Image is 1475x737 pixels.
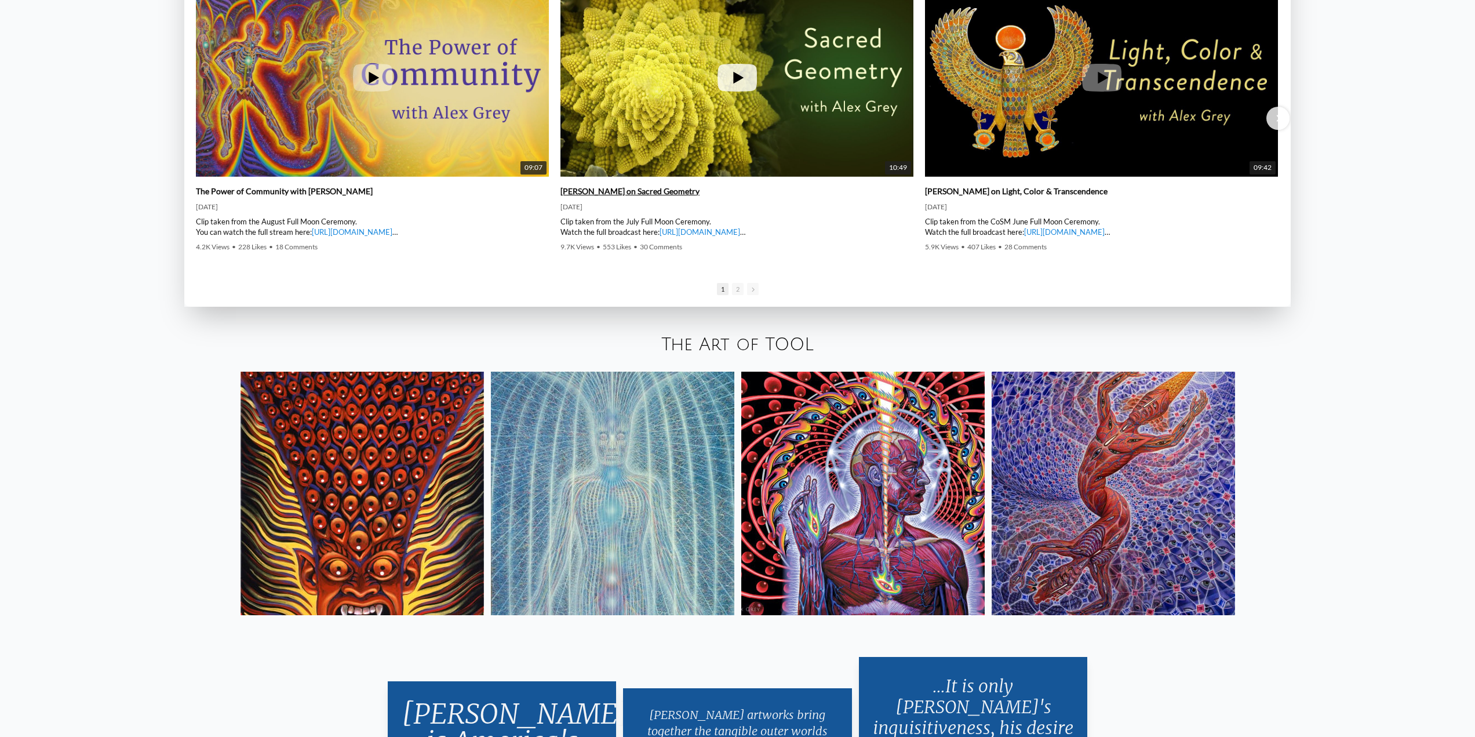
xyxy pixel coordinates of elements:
span: 30 Comments [640,242,682,251]
span: • [633,242,638,251]
span: • [232,242,236,251]
span: 2 [732,283,744,295]
div: Clip taken from the CoSM June Full Moon Ceremony. Watch the full broadcast here: | [PERSON_NAME] ... [925,216,1278,237]
a: [PERSON_NAME] on Light, Color & Transcendence [925,186,1108,197]
div: Clip taken from the July Full Moon Ceremony. Watch the full broadcast here: | [PERSON_NAME] | ► W... [560,216,913,237]
a: [URL][DOMAIN_NAME] [1024,227,1105,237]
a: [PERSON_NAME] on Sacred Geometry [560,186,700,197]
span: 09:07 [520,161,547,175]
span: • [998,242,1002,251]
span: 09:42 [1250,161,1276,175]
span: • [269,242,273,251]
span: 10:49 [885,161,911,175]
span: 4.2K Views [196,242,230,251]
div: [DATE] [560,202,913,212]
span: 28 Comments [1004,242,1047,251]
span: 228 Likes [238,242,267,251]
span: 18 Comments [275,242,318,251]
span: • [961,242,965,251]
div: [DATE] [196,202,549,212]
a: The Art of TOOL [661,335,814,354]
a: [URL][DOMAIN_NAME] [312,227,392,237]
div: [DATE] [925,202,1278,212]
div: Clip taken from the August Full Moon Ceremony. You can watch the full stream here: | [PERSON_NAME... [196,216,549,237]
span: 9.7K Views [560,242,594,251]
span: 5.9K Views [925,242,959,251]
span: • [596,242,600,251]
span: 553 Likes [603,242,631,251]
span: 1 [717,283,729,295]
a: [URL][DOMAIN_NAME] [660,227,740,237]
a: The Power of Community with [PERSON_NAME] [196,186,373,197]
span: 407 Likes [967,242,996,251]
